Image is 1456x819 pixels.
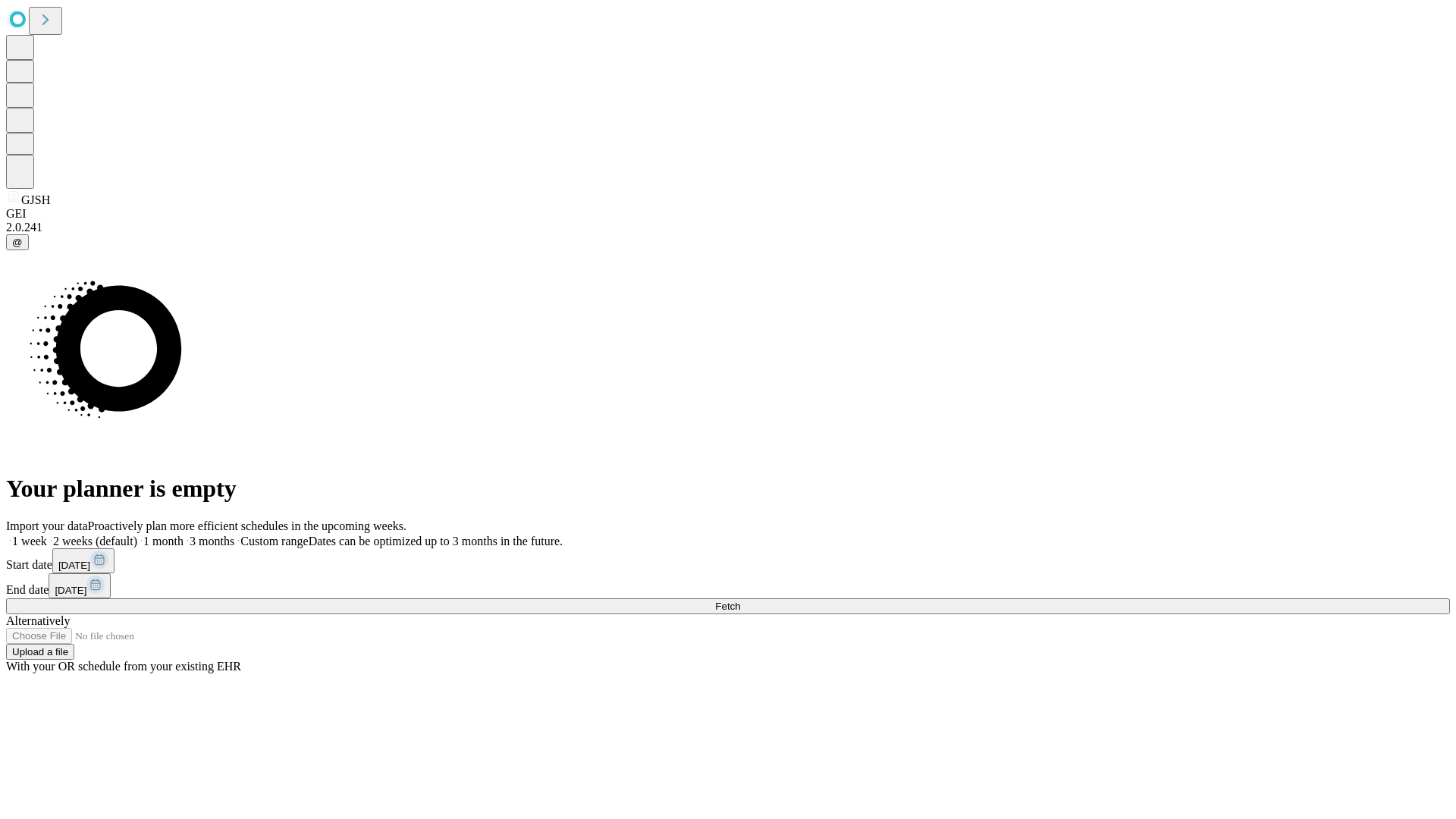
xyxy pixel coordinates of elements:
span: Dates can be optimized up to 3 months in the future. [309,535,563,548]
span: [DATE] [55,585,86,596]
span: 1 week [12,535,47,548]
span: With your OR schedule from your existing EHR [6,660,241,673]
span: Alternatively [6,614,70,627]
span: Fetch [715,601,740,612]
button: [DATE] [52,548,115,573]
button: [DATE] [49,573,111,598]
div: GEI [6,207,1450,221]
div: 2.0.241 [6,221,1450,234]
span: 3 months [190,535,234,548]
h1: Your planner is empty [6,475,1450,503]
div: Start date [6,548,1450,573]
span: 2 weeks (default) [53,535,137,548]
span: 1 month [143,535,184,548]
span: @ [12,237,23,248]
span: Proactively plan more efficient schedules in the upcoming weeks. [88,519,406,532]
span: Custom range [240,535,308,548]
div: End date [6,573,1450,598]
span: Import your data [6,519,88,532]
span: [DATE] [58,560,90,571]
span: GJSH [21,193,50,206]
button: @ [6,234,29,250]
button: Fetch [6,598,1450,614]
button: Upload a file [6,644,74,660]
